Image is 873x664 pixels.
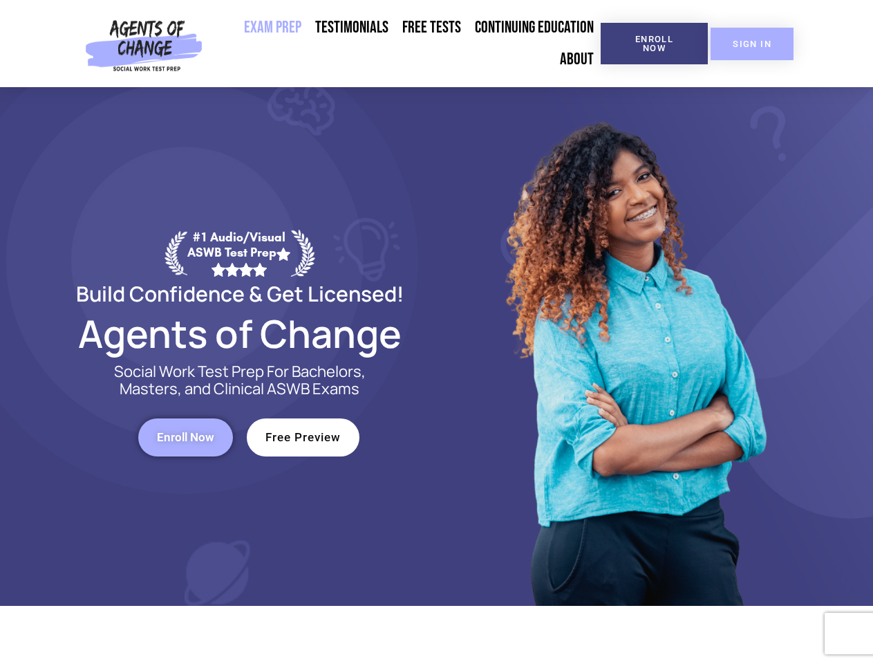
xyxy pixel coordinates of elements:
[157,432,214,443] span: Enroll Now
[623,35,686,53] span: Enroll Now
[187,230,291,276] div: #1 Audio/Visual ASWB Test Prep
[43,284,437,304] h2: Build Confidence & Get Licensed!
[553,44,601,75] a: About
[208,12,601,75] nav: Menu
[43,317,437,349] h2: Agents of Change
[395,12,468,44] a: Free Tests
[98,363,382,398] p: Social Work Test Prep For Bachelors, Masters, and Clinical ASWB Exams
[711,28,794,60] a: SIGN IN
[308,12,395,44] a: Testimonials
[138,418,233,456] a: Enroll Now
[601,23,708,64] a: Enroll Now
[237,12,308,44] a: Exam Prep
[496,87,772,606] img: Website Image 1 (1)
[733,39,771,48] span: SIGN IN
[247,418,359,456] a: Free Preview
[468,12,601,44] a: Continuing Education
[265,432,341,443] span: Free Preview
